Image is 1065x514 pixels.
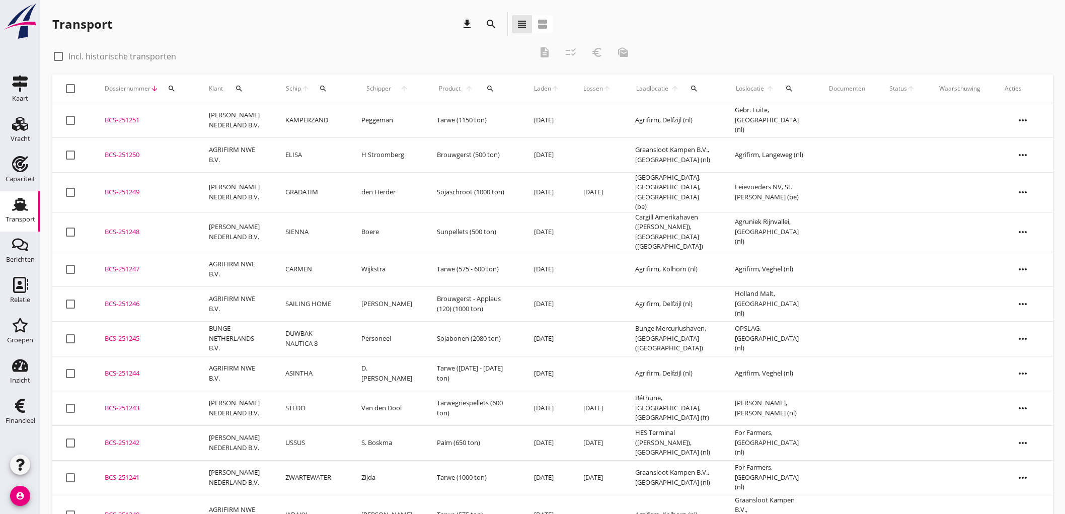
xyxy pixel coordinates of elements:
td: Sojaschroot (1000 ton) [425,172,522,212]
td: den Herder [349,172,425,212]
td: Tarwe ([DATE] - [DATE] ton) [425,356,522,391]
i: search [785,85,793,93]
i: arrow_upward [765,85,775,93]
td: AGRIFIRM NWE B.V. [197,252,273,286]
i: arrow_upward [463,85,475,93]
td: Brouwgerst - Applaus (120) (1000 ton) [425,286,522,321]
td: AGRIFIRM NWE B.V. [197,356,273,391]
td: Van den Dool [349,391,425,425]
td: HES Terminal ([PERSON_NAME]), [GEOGRAPHIC_DATA] (nl) [623,425,723,460]
td: Agrifirm, Delfzijl (nl) [623,286,723,321]
div: Inzicht [10,377,30,384]
td: [DATE] [571,425,623,460]
td: Brouwgerst (500 ton) [425,137,522,172]
div: BCS-251250 [105,150,185,160]
td: [PERSON_NAME], [PERSON_NAME] (nl) [723,391,816,425]
td: [DATE] [522,391,571,425]
i: arrow_downward [150,85,159,93]
span: Schip [285,84,301,93]
td: Sojabonen (2080 ton) [425,321,522,356]
div: BCS-251243 [105,403,185,413]
td: [PERSON_NAME] NEDERLAND B.V. [197,212,273,252]
i: more_horiz [1009,290,1037,318]
i: arrow_upward [301,85,310,93]
td: GRADATIM [273,172,349,212]
td: AGRIFIRM NWE B.V. [197,286,273,321]
i: more_horiz [1009,359,1037,388]
td: Zijda [349,460,425,495]
i: search [319,85,327,93]
td: Tarwegriespellets (600 ton) [425,391,522,425]
i: more_horiz [1009,255,1037,283]
i: arrow_upward [551,85,559,93]
td: [DATE] [571,391,623,425]
td: Boere [349,212,425,252]
td: Graansloot Kampen B.V., [GEOGRAPHIC_DATA] (nl) [623,460,723,495]
td: Agrifirm, Delfzijl (nl) [623,103,723,138]
i: more_horiz [1009,218,1037,246]
i: arrow_upward [907,85,915,93]
td: H Stroomberg [349,137,425,172]
td: Graansloot Kampen B.V., [GEOGRAPHIC_DATA] (nl) [623,137,723,172]
td: Agrifirm, Delfzijl (nl) [623,356,723,391]
span: Lossen [583,84,603,93]
td: Wijkstra [349,252,425,286]
td: [PERSON_NAME] [349,286,425,321]
td: Holland Malt, [GEOGRAPHIC_DATA] (nl) [723,286,816,321]
i: arrow_upward [669,85,680,93]
td: [DATE] [571,460,623,495]
div: Kaart [12,95,28,102]
td: [DATE] [522,356,571,391]
td: CARMEN [273,252,349,286]
td: [PERSON_NAME] NEDERLAND B.V. [197,103,273,138]
i: arrow_upward [396,85,413,93]
td: D. [PERSON_NAME] [349,356,425,391]
div: BCS-251246 [105,299,185,309]
td: Palm (650 ton) [425,425,522,460]
i: more_horiz [1009,429,1037,457]
div: Capaciteit [6,176,35,182]
td: [DATE] [522,425,571,460]
i: view_agenda [537,18,549,30]
td: [PERSON_NAME] NEDERLAND B.V. [197,460,273,495]
div: Transport [6,216,35,223]
div: Vracht [11,135,30,142]
span: Laadlocatie [635,84,670,93]
td: SAILING HOME [273,286,349,321]
td: Agrifirm, Langeweg (nl) [723,137,816,172]
span: Laden [534,84,551,93]
i: view_headline [516,18,528,30]
i: search [235,85,243,93]
div: Acties [1005,84,1041,93]
i: search [690,85,698,93]
td: SIENNA [273,212,349,252]
i: more_horiz [1009,106,1037,134]
i: more_horiz [1009,178,1037,206]
td: STEDO [273,391,349,425]
div: BCS-251242 [105,438,185,448]
td: Cargill Amerikahaven ([PERSON_NAME]), [GEOGRAPHIC_DATA] ([GEOGRAPHIC_DATA]) [623,212,723,252]
i: more_horiz [1009,141,1037,169]
i: account_circle [10,486,30,506]
div: BCS-251249 [105,187,185,197]
img: logo-small.a267ee39.svg [2,3,38,40]
td: ELISA [273,137,349,172]
td: ZWARTEWATER [273,460,349,495]
i: search [168,85,176,93]
span: Dossiernummer [105,84,150,93]
td: [DATE] [522,321,571,356]
td: [DATE] [522,460,571,495]
td: Tarwe (1000 ton) [425,460,522,495]
div: Berichten [6,256,35,263]
td: Agruniek Rijnvallei, [GEOGRAPHIC_DATA] (nl) [723,212,816,252]
td: [DATE] [522,212,571,252]
div: BCS-251248 [105,227,185,237]
i: download [461,18,473,30]
td: [DATE] [522,103,571,138]
td: Agrifirm, Veghel (nl) [723,252,816,286]
div: BCS-251244 [105,369,185,379]
td: Gebr. Fuite, [GEOGRAPHIC_DATA] (nl) [723,103,816,138]
td: Béthune, [GEOGRAPHIC_DATA], [GEOGRAPHIC_DATA] (fr) [623,391,723,425]
td: KAMPERZAND [273,103,349,138]
td: Personeel [349,321,425,356]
